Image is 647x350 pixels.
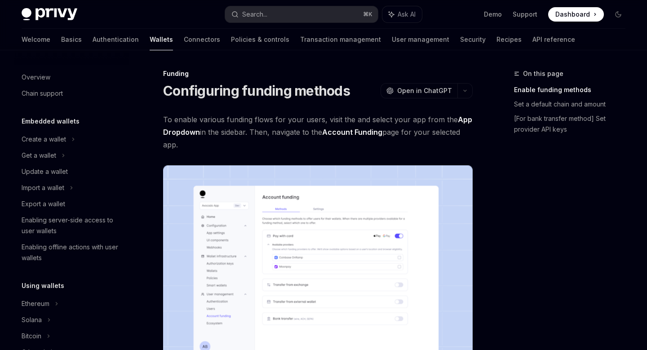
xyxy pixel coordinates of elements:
[382,6,422,22] button: Ask AI
[555,10,590,19] span: Dashboard
[150,29,173,50] a: Wallets
[163,83,350,99] h1: Configuring funding methods
[381,83,457,98] button: Open in ChatGPT
[184,29,220,50] a: Connectors
[363,11,372,18] span: ⌘ K
[22,242,124,263] div: Enabling offline actions with user wallets
[14,85,129,102] a: Chain support
[14,164,129,180] a: Update a wallet
[514,83,633,97] a: Enable funding methods
[548,7,604,22] a: Dashboard
[22,134,66,145] div: Create a wallet
[22,166,68,177] div: Update a wallet
[22,315,42,325] div: Solana
[22,298,49,309] div: Ethereum
[61,29,82,50] a: Basics
[231,29,289,50] a: Policies & controls
[22,150,56,161] div: Get a wallet
[300,29,381,50] a: Transaction management
[22,215,124,236] div: Enabling server-side access to user wallets
[22,199,65,209] div: Export a wallet
[22,116,80,127] h5: Embedded wallets
[14,239,129,266] a: Enabling offline actions with user wallets
[163,69,473,78] div: Funding
[398,10,416,19] span: Ask AI
[397,86,452,95] span: Open in ChatGPT
[22,8,77,21] img: dark logo
[484,10,502,19] a: Demo
[513,10,537,19] a: Support
[225,6,377,22] button: Search...⌘K
[22,29,50,50] a: Welcome
[22,182,64,193] div: Import a wallet
[611,7,625,22] button: Toggle dark mode
[322,128,382,137] a: Account Funding
[14,196,129,212] a: Export a wallet
[93,29,139,50] a: Authentication
[242,9,267,20] div: Search...
[514,97,633,111] a: Set a default chain and amount
[514,111,633,137] a: [For bank transfer method] Set provider API keys
[496,29,522,50] a: Recipes
[22,88,63,99] div: Chain support
[523,68,563,79] span: On this page
[392,29,449,50] a: User management
[163,113,473,151] span: To enable various funding flows for your users, visit the and select your app from the in the sid...
[22,72,50,83] div: Overview
[22,280,64,291] h5: Using wallets
[14,212,129,239] a: Enabling server-side access to user wallets
[460,29,486,50] a: Security
[22,331,41,341] div: Bitcoin
[14,69,129,85] a: Overview
[532,29,575,50] a: API reference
